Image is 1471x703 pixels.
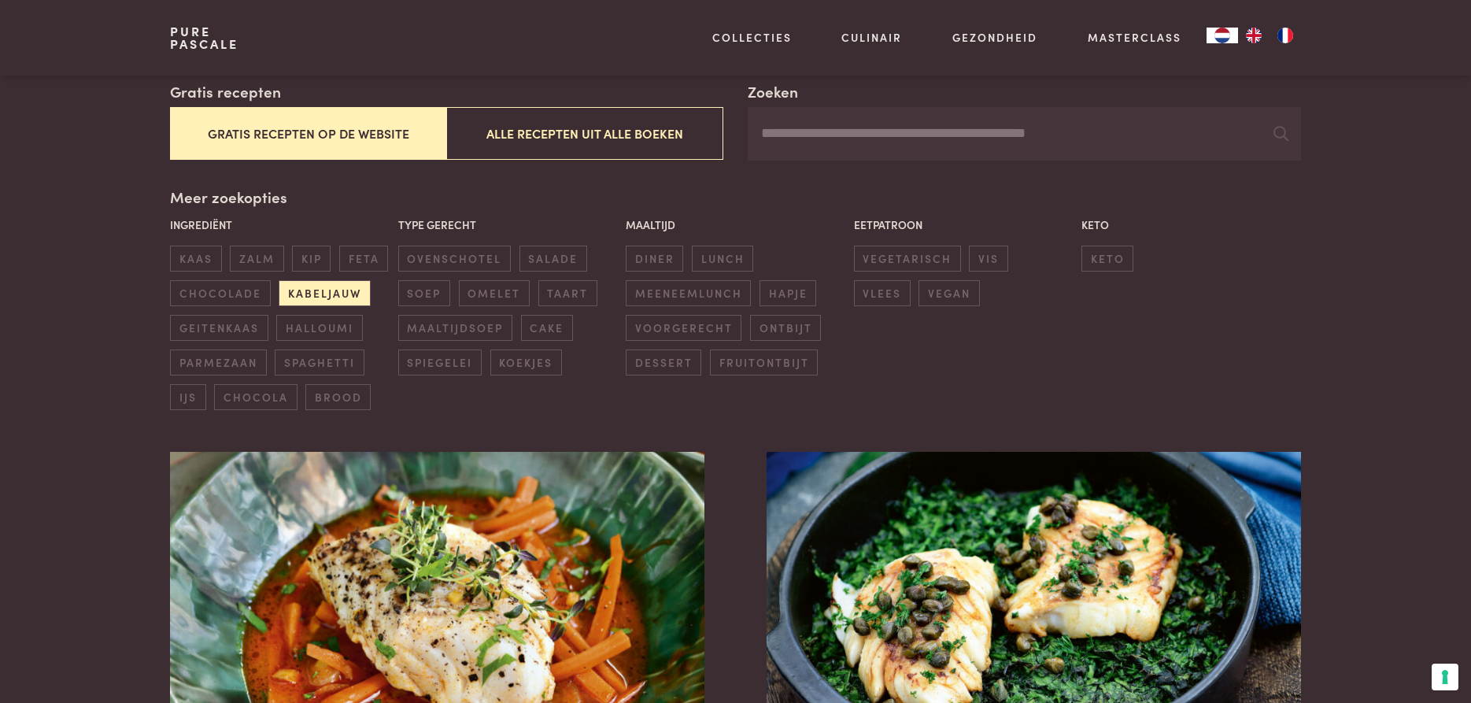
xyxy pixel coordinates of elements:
label: Zoeken [748,80,798,103]
span: parmezaan [170,350,266,376]
span: ijs [170,384,205,410]
label: Gratis recepten [170,80,281,103]
a: NL [1207,28,1238,43]
a: Masterclass [1088,29,1181,46]
span: vegan [918,280,979,306]
span: cake [521,315,573,341]
aside: Language selected: Nederlands [1207,28,1301,43]
button: Alle recepten uit alle boeken [446,107,723,160]
button: Uw voorkeuren voor toestemming voor trackingtechnologieën [1432,664,1458,690]
span: vegetarisch [854,246,961,272]
span: feta [339,246,388,272]
a: Collecties [712,29,792,46]
span: meeneemlunch [626,280,751,306]
span: ontbijt [750,315,821,341]
span: spaghetti [275,350,364,376]
span: vlees [854,280,911,306]
span: ovenschotel [398,246,511,272]
span: lunch [692,246,753,272]
ul: Language list [1238,28,1301,43]
p: Ingrediënt [170,216,390,233]
span: fruitontbijt [710,350,818,376]
span: hapje [760,280,816,306]
p: Maaltijd [626,216,845,233]
p: Eetpatroon [854,216,1074,233]
span: vis [969,246,1007,272]
span: salade [519,246,587,272]
span: maaltijdsoep [398,315,512,341]
a: Gezondheid [952,29,1037,46]
span: chocola [214,384,297,410]
span: taart [538,280,597,306]
span: zalm [230,246,283,272]
a: Culinair [841,29,902,46]
span: dessert [626,350,701,376]
p: Keto [1081,216,1301,233]
a: PurePascale [170,25,238,50]
a: EN [1238,28,1270,43]
span: brood [305,384,371,410]
span: diner [626,246,683,272]
p: Type gerecht [398,216,618,233]
span: geitenkaas [170,315,268,341]
span: kaas [170,246,221,272]
span: keto [1081,246,1133,272]
span: voorgerecht [626,315,741,341]
span: soep [398,280,450,306]
span: kip [292,246,331,272]
span: omelet [459,280,530,306]
div: Language [1207,28,1238,43]
span: chocolade [170,280,270,306]
button: Gratis recepten op de website [170,107,446,160]
span: koekjes [490,350,562,376]
span: kabeljauw [279,280,370,306]
a: FR [1270,28,1301,43]
span: spiegelei [398,350,482,376]
span: halloumi [276,315,362,341]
